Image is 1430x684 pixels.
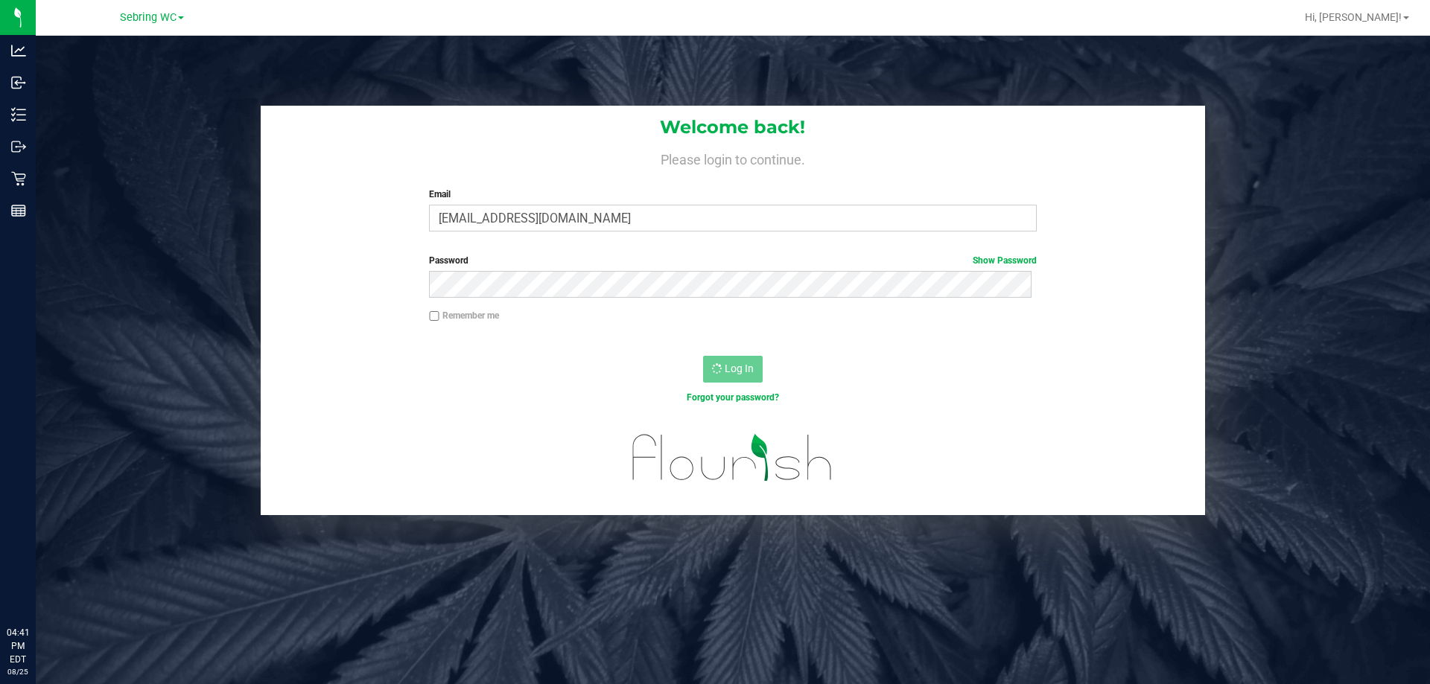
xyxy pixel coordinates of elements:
[429,309,499,322] label: Remember me
[429,188,1036,201] label: Email
[11,107,26,122] inline-svg: Inventory
[7,626,29,666] p: 04:41 PM EDT
[429,255,468,266] span: Password
[11,171,26,186] inline-svg: Retail
[11,139,26,154] inline-svg: Outbound
[687,392,779,403] a: Forgot your password?
[973,255,1037,266] a: Show Password
[11,43,26,58] inline-svg: Analytics
[703,356,763,383] button: Log In
[11,75,26,90] inline-svg: Inbound
[1305,11,1402,23] span: Hi, [PERSON_NAME]!
[725,362,754,374] span: Log In
[261,149,1205,167] h4: Please login to continue.
[429,311,439,322] input: Remember me
[7,666,29,677] p: 08/25
[261,118,1205,137] h1: Welcome back!
[120,11,177,24] span: Sebring WC
[11,203,26,218] inline-svg: Reports
[614,420,851,496] img: flourish_logo.svg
